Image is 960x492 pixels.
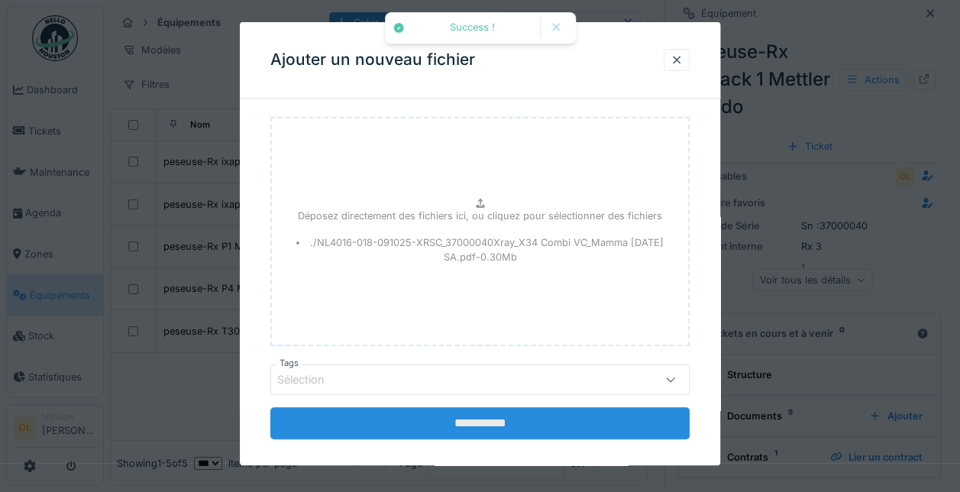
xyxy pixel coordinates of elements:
div: Success ! [412,21,532,34]
div: Sélection [277,371,346,388]
li: ./NL4016-018-091025-XRSC_37000040Xray_X34 Combi VC_Mamma [DATE] SA.pdf - 0.30 Mb [284,235,676,264]
h3: Ajouter un nouveau fichier [270,50,475,70]
p: Déposez directement des fichiers ici, ou cliquez pour sélectionner des fichiers [298,209,662,223]
label: Tags [276,357,302,370]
